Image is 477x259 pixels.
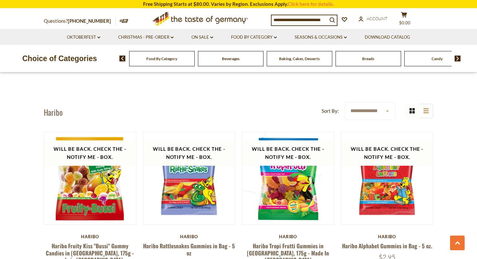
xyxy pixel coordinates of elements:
[322,107,339,115] label: Sort By:
[44,17,116,25] p: Questions?
[455,56,461,61] img: next arrow
[44,107,63,117] h1: Haribo
[67,34,100,41] a: Oktoberfest
[118,34,174,41] a: Christmas - PRE-ORDER
[146,56,177,61] a: Food By Category
[432,56,443,61] a: Candy
[341,132,433,224] img: Haribo
[242,234,334,239] div: Haribo
[44,234,136,239] div: Haribo
[143,242,235,257] a: Haribo Rattlesnakes Gummies in Bag - 5 oz
[222,56,239,61] a: Beverages
[279,56,320,61] a: Baking, Cakes, Desserts
[288,1,334,7] a: Click here for details.
[143,132,235,224] img: Haribo
[365,34,410,41] a: Download Catalog
[394,12,414,28] button: $0.00
[242,132,334,224] img: Haribo
[295,34,347,41] a: Seasons & Occasions
[44,132,136,224] img: Haribo
[143,234,235,239] div: Haribo
[342,242,432,250] a: Haribo Alphabet Gummies in Bag - 5 oz.
[68,18,111,24] a: [PHONE_NUMBER]
[191,34,213,41] a: On Sale
[399,20,410,25] span: $0.00
[341,234,433,239] div: Haribo
[367,16,387,21] span: Account
[231,34,277,41] a: Food By Category
[119,56,126,61] img: previous arrow
[362,56,374,61] a: Breads
[359,15,387,22] a: Account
